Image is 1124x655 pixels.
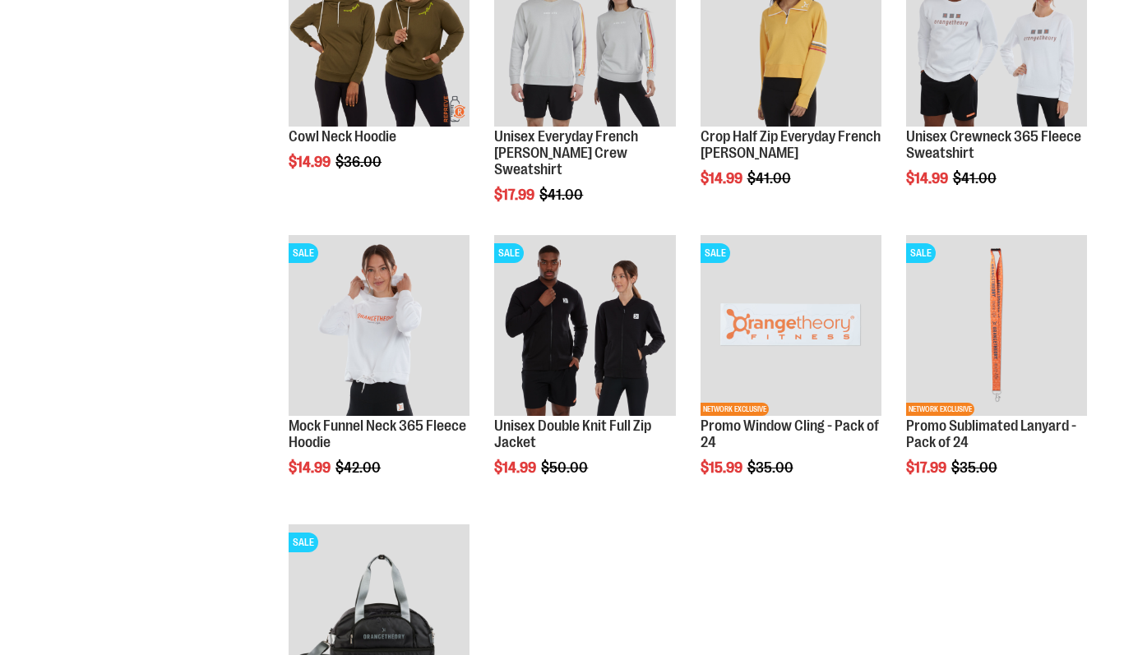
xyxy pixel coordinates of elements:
[494,459,539,476] span: $14.99
[701,235,881,418] a: Product image for Window Cling Orange - Pack of 24SALENETWORK EXCLUSIVE
[692,227,890,518] div: product
[906,403,974,416] span: NETWORK EXCLUSIVE
[289,235,469,416] img: Product image for Mock Funnel Neck 365 Fleece Hoodie
[494,417,651,450] a: Unisex Double Knit Full Zip Jacket
[289,128,396,145] a: Cowl Neck Hoodie
[541,459,590,476] span: $50.00
[289,417,466,450] a: Mock Funnel Neck 365 Fleece Hoodie
[280,227,478,518] div: product
[906,235,1087,416] img: Product image for Sublimated Lanyard - Pack of 24
[701,235,881,416] img: Product image for Window Cling Orange - Pack of 24
[335,459,383,476] span: $42.00
[486,227,683,518] div: product
[747,459,796,476] span: $35.00
[906,128,1081,161] a: Unisex Crewneck 365 Fleece Sweatshirt
[701,128,881,161] a: Crop Half Zip Everyday French [PERSON_NAME]
[289,533,318,552] span: SALE
[747,170,793,187] span: $41.00
[335,154,384,170] span: $36.00
[906,170,951,187] span: $14.99
[701,403,769,416] span: NETWORK EXCLUSIVE
[289,154,333,170] span: $14.99
[701,459,745,476] span: $15.99
[951,459,1000,476] span: $35.00
[906,235,1087,418] a: Product image for Sublimated Lanyard - Pack of 24SALENETWORK EXCLUSIVE
[701,243,730,263] span: SALE
[494,128,638,178] a: Unisex Everyday French [PERSON_NAME] Crew Sweatshirt
[906,243,936,263] span: SALE
[494,235,675,416] img: Product image for Unisex Double Knit Full Zip Jacket
[898,227,1095,518] div: product
[494,187,537,203] span: $17.99
[289,235,469,418] a: Product image for Mock Funnel Neck 365 Fleece HoodieSALE
[906,459,949,476] span: $17.99
[289,459,333,476] span: $14.99
[906,417,1076,450] a: Promo Sublimated Lanyard - Pack of 24
[494,243,524,263] span: SALE
[289,243,318,263] span: SALE
[494,235,675,418] a: Product image for Unisex Double Knit Full Zip JacketSALE
[539,187,585,203] span: $41.00
[701,417,879,450] a: Promo Window Cling - Pack of 24
[701,170,745,187] span: $14.99
[953,170,999,187] span: $41.00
